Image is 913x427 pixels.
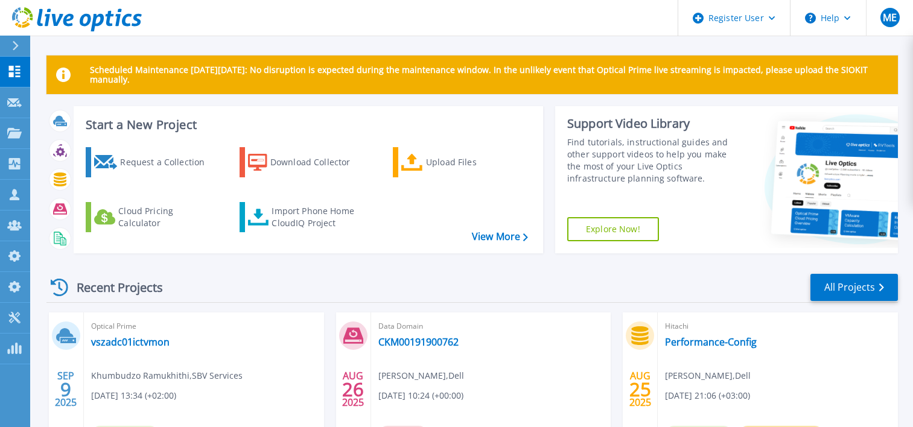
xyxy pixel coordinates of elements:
[426,150,523,174] div: Upload Files
[91,336,170,348] a: vszadc01ictvmon
[665,320,891,333] span: Hitachi
[378,369,464,382] span: [PERSON_NAME] , Dell
[46,273,179,302] div: Recent Projects
[378,389,463,402] span: [DATE] 10:24 (+00:00)
[54,367,77,411] div: SEP 2025
[378,336,459,348] a: CKM00191900762
[91,320,317,333] span: Optical Prime
[86,147,220,177] a: Request a Collection
[91,369,243,382] span: Khumbudzo Ramukhithi , SBV Services
[629,384,651,394] span: 25
[393,147,527,177] a: Upload Files
[665,369,751,382] span: [PERSON_NAME] , Dell
[120,150,217,174] div: Request a Collection
[883,13,897,22] span: ME
[86,202,220,232] a: Cloud Pricing Calculator
[567,217,659,241] a: Explore Now!
[665,389,750,402] span: [DATE] 21:06 (+03:00)
[567,136,739,185] div: Find tutorials, instructional guides and other support videos to help you make the most of your L...
[240,147,374,177] a: Download Collector
[378,320,604,333] span: Data Domain
[118,205,215,229] div: Cloud Pricing Calculator
[665,336,757,348] a: Performance-Config
[91,389,176,402] span: [DATE] 13:34 (+02:00)
[90,65,888,84] p: Scheduled Maintenance [DATE][DATE]: No disruption is expected during the maintenance window. In t...
[342,367,364,411] div: AUG 2025
[810,274,898,301] a: All Projects
[472,231,528,242] a: View More
[342,384,364,394] span: 26
[629,367,652,411] div: AUG 2025
[272,205,366,229] div: Import Phone Home CloudIQ Project
[270,150,367,174] div: Download Collector
[86,118,527,131] h3: Start a New Project
[567,116,739,131] div: Support Video Library
[60,384,71,394] span: 9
